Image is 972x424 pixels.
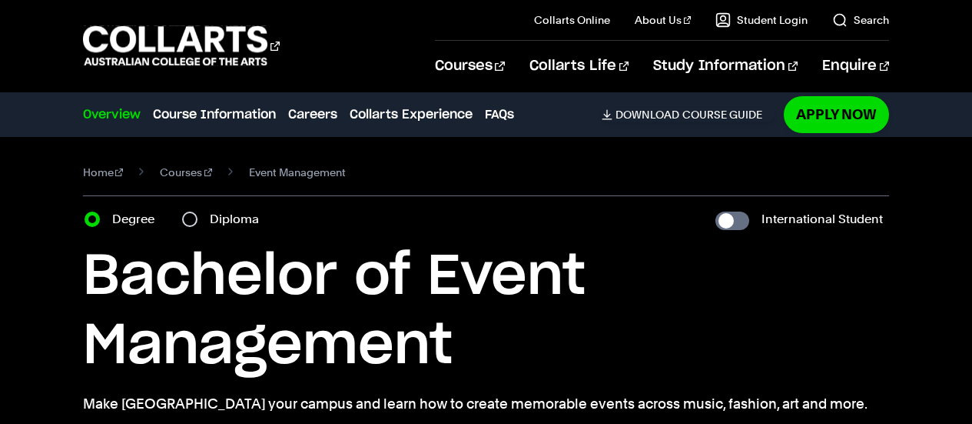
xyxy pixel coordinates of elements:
[784,96,889,132] a: Apply Now
[822,41,889,92] a: Enquire
[529,41,629,92] a: Collarts Life
[112,209,164,230] label: Degree
[715,12,808,28] a: Student Login
[288,105,337,124] a: Careers
[602,108,775,122] a: DownloadCourse Guide
[761,209,883,230] label: International Student
[83,24,280,68] div: Go to homepage
[160,162,212,183] a: Courses
[83,242,890,381] h1: Bachelor of Event Management
[635,12,692,28] a: About Us
[350,105,473,124] a: Collarts Experience
[653,41,798,92] a: Study Information
[615,108,679,122] span: Download
[832,12,889,28] a: Search
[210,209,268,230] label: Diploma
[83,105,141,124] a: Overview
[435,41,505,92] a: Courses
[83,162,124,183] a: Home
[534,12,610,28] a: Collarts Online
[153,105,276,124] a: Course Information
[249,162,346,183] span: Event Management
[485,105,514,124] a: FAQs
[83,393,890,415] p: Make [GEOGRAPHIC_DATA] your campus and learn how to create memorable events across music, fashion...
